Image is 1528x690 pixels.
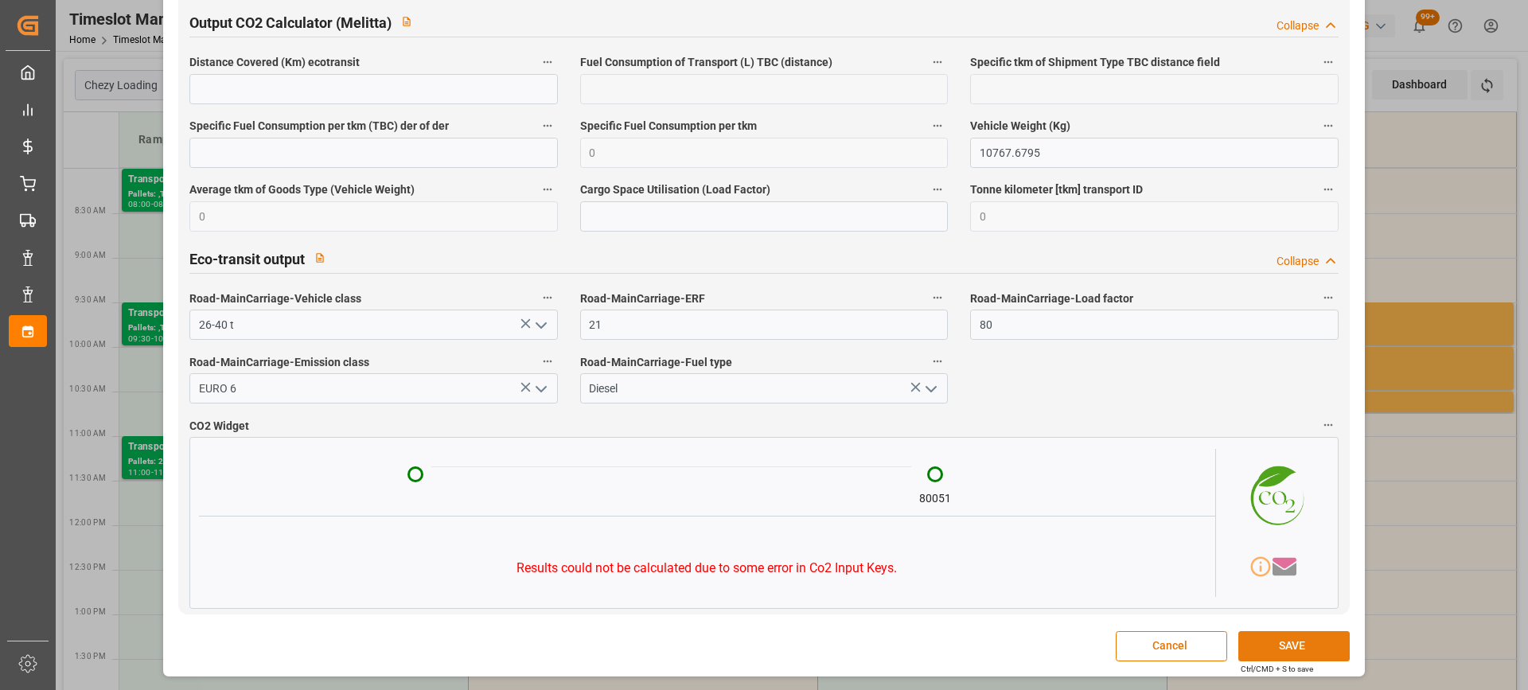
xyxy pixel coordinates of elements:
button: Average tkm of Goods Type (Vehicle Weight) [537,179,558,200]
p: Results could not be calculated due to some error in Co2 Input Keys . [199,559,1215,578]
span: Road-MainCarriage-Vehicle class [189,290,361,307]
span: Fuel Consumption of Transport (L) TBC (distance) [580,54,832,71]
button: Vehicle Weight (Kg) [1318,115,1339,136]
button: View description [392,6,422,37]
span: Tonne kilometer [tkm] transport ID [970,181,1143,198]
button: Fuel Consumption of Transport (L) TBC (distance) [927,52,948,72]
span: Distance Covered (Km) ecotransit [189,54,360,71]
div: Collapse [1277,253,1319,270]
span: Specific Fuel Consumption per tkm [580,118,757,134]
button: Road-MainCarriage-ERF [927,287,948,308]
button: Cargo Space Utilisation (Load Factor) [927,179,948,200]
button: CO2 Widget [1318,415,1339,435]
input: Type to search/select [189,373,557,403]
button: Specific tkm of Shipment Type TBC distance field [1318,52,1339,72]
button: Specific Fuel Consumption per tkm (TBC) der of der [537,115,558,136]
div: Ctrl/CMD + S to save [1241,663,1313,675]
button: open menu [528,376,552,401]
button: open menu [918,376,942,401]
input: Type to search/select [189,310,557,340]
input: Type to search/select [580,373,948,403]
span: Specific Fuel Consumption per tkm (TBC) der of der [189,118,449,134]
button: Specific Fuel Consumption per tkm [927,115,948,136]
button: Road-MainCarriage-Vehicle class [537,287,558,308]
span: Road-MainCarriage-ERF [580,290,705,307]
span: Road-MainCarriage-Fuel type [580,354,732,371]
button: Road-MainCarriage-Load factor [1318,287,1339,308]
span: Average tkm of Goods Type (Vehicle Weight) [189,181,415,198]
button: Distance Covered (Km) ecotransit [537,52,558,72]
button: View description [305,243,335,273]
span: Specific tkm of Shipment Type TBC distance field [970,54,1220,71]
h2: Output CO2 Calculator (Melitta) [189,12,392,33]
button: Tonne kilometer [tkm] transport ID [1318,179,1339,200]
span: Cargo Space Utilisation (Load Factor) [580,181,770,198]
h2: Eco-transit output [189,248,305,270]
span: Road-MainCarriage-Emission class [189,354,369,371]
div: 80051 [919,490,951,507]
span: Vehicle Weight (Kg) [970,118,1070,134]
button: Cancel [1116,631,1227,661]
button: Road-MainCarriage-Emission class [537,351,558,372]
button: open menu [528,313,552,337]
button: Road-MainCarriage-Fuel type [927,351,948,372]
span: Road-MainCarriage-Load factor [970,290,1133,307]
button: SAVE [1238,631,1350,661]
div: Collapse [1277,18,1319,34]
img: CO2 [1216,449,1329,537]
span: CO2 Widget [189,418,249,435]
